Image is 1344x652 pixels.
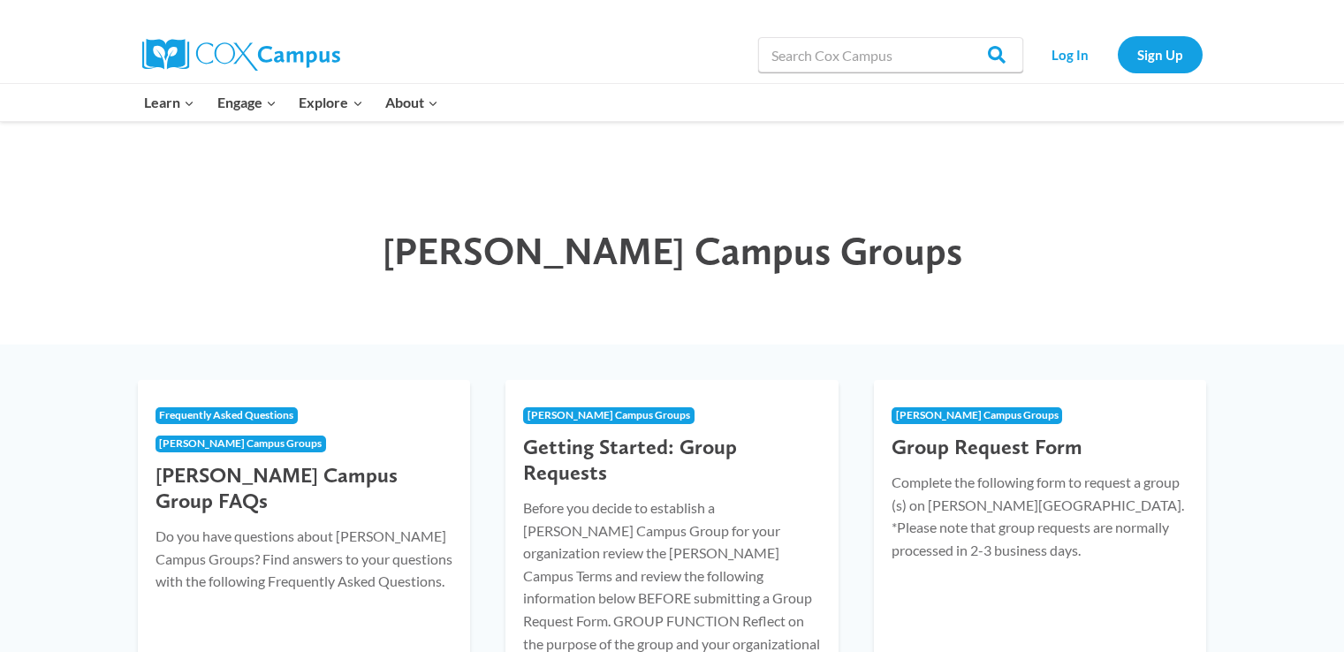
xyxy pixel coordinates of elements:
span: Frequently Asked Questions [159,408,293,421]
a: Log In [1032,36,1109,72]
nav: Secondary Navigation [1032,36,1203,72]
p: Do you have questions about [PERSON_NAME] Campus Groups? Find answers to your questions with the ... [156,525,453,593]
h3: Getting Started: Group Requests [523,435,821,486]
span: Learn [144,91,194,114]
a: Sign Up [1118,36,1203,72]
span: About [385,91,438,114]
h3: [PERSON_NAME] Campus Group FAQs [156,463,453,514]
span: Engage [217,91,277,114]
nav: Primary Navigation [133,84,450,121]
p: Complete the following form to request a group (s) on [PERSON_NAME][GEOGRAPHIC_DATA]. *Please not... [892,471,1189,561]
img: Cox Campus [142,39,340,71]
span: [PERSON_NAME] Campus Groups [528,408,690,421]
h3: Group Request Form [892,435,1189,460]
input: Search Cox Campus [758,37,1023,72]
span: [PERSON_NAME] Campus Groups [159,436,322,450]
span: [PERSON_NAME] Campus Groups [383,227,962,274]
span: [PERSON_NAME] Campus Groups [896,408,1059,421]
span: Explore [299,91,362,114]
